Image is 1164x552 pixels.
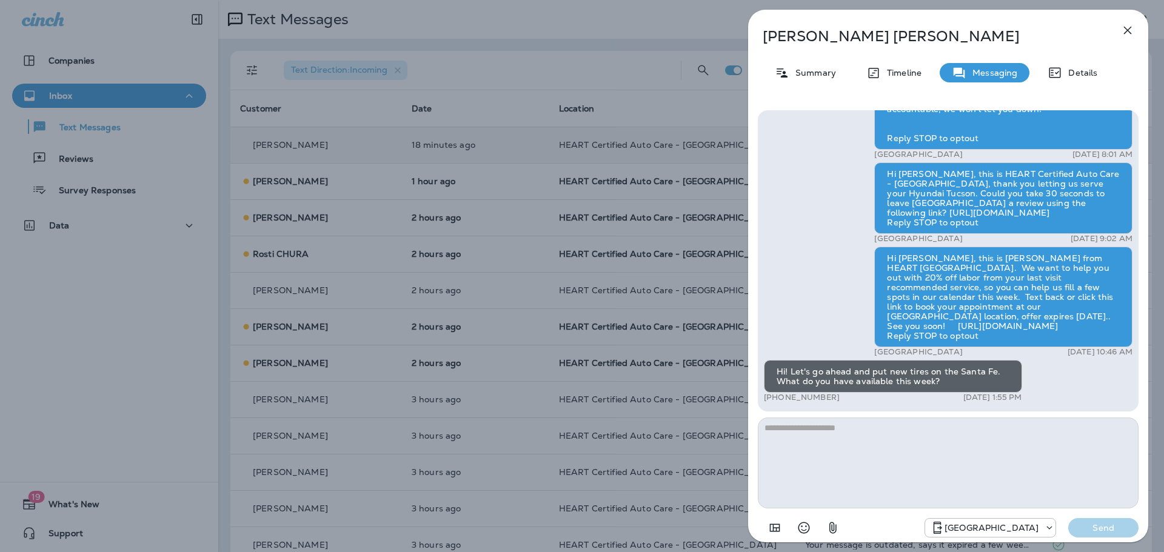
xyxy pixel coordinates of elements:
[874,162,1132,234] div: Hi [PERSON_NAME], this is HEART Certified Auto Care - [GEOGRAPHIC_DATA], thank you letting us ser...
[1062,68,1097,78] p: Details
[1071,234,1132,244] p: [DATE] 9:02 AM
[1072,150,1132,159] p: [DATE] 8:01 AM
[763,516,787,540] button: Add in a premade template
[874,247,1132,347] div: Hi [PERSON_NAME], this is [PERSON_NAME] from HEART [GEOGRAPHIC_DATA]. We want to help you out wit...
[792,516,816,540] button: Select an emoji
[874,150,962,159] p: [GEOGRAPHIC_DATA]
[1068,347,1132,357] p: [DATE] 10:46 AM
[963,393,1022,402] p: [DATE] 1:55 PM
[966,68,1017,78] p: Messaging
[789,68,836,78] p: Summary
[764,360,1022,393] div: Hi! Let's go ahead and put new tires on the Santa Fe. What do you have available this week?
[945,523,1039,533] p: [GEOGRAPHIC_DATA]
[874,234,962,244] p: [GEOGRAPHIC_DATA]
[764,393,840,402] p: [PHONE_NUMBER]
[763,28,1094,45] p: [PERSON_NAME] [PERSON_NAME]
[881,68,921,78] p: Timeline
[925,520,1055,535] div: +1 (847) 262-3704
[874,347,962,357] p: [GEOGRAPHIC_DATA]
